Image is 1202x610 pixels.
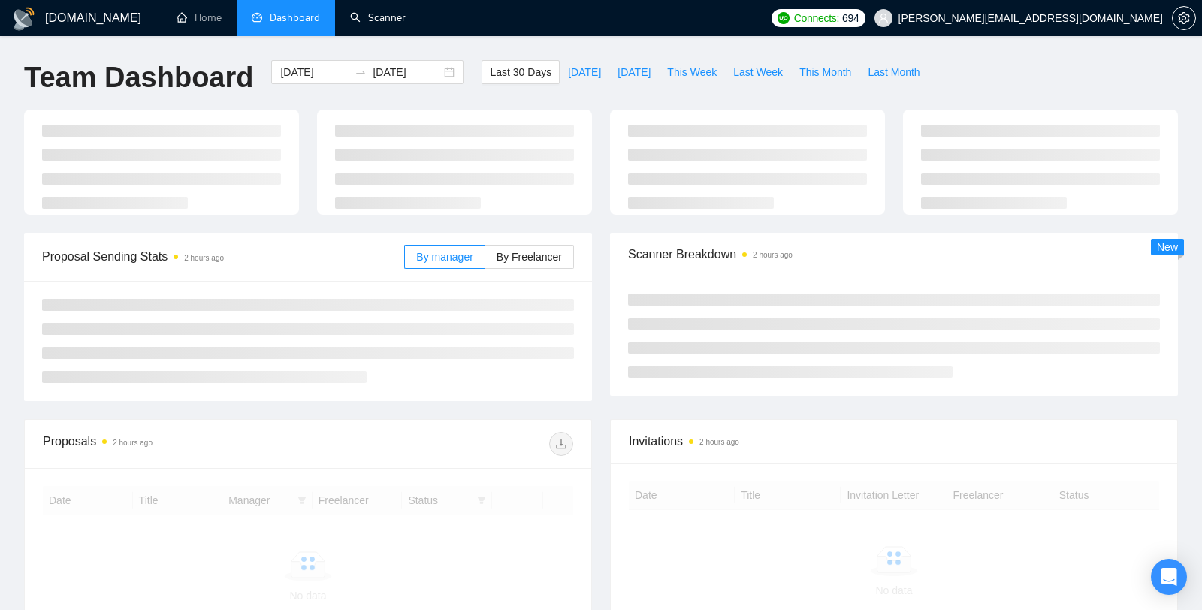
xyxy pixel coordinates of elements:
span: Last Week [733,64,783,80]
span: By manager [416,251,473,263]
button: This Month [791,60,859,84]
span: Last Month [868,64,920,80]
span: This Month [799,64,851,80]
span: Invitations [629,432,1159,451]
time: 2 hours ago [113,439,153,447]
span: This Week [667,64,717,80]
h1: Team Dashboard [24,60,253,95]
time: 2 hours ago [753,251,793,259]
span: New [1157,241,1178,253]
a: homeHome [177,11,222,24]
span: [DATE] [618,64,651,80]
span: Connects: [794,10,839,26]
span: Dashboard [270,11,320,24]
div: Open Intercom Messenger [1151,559,1187,595]
span: [DATE] [568,64,601,80]
span: Proposal Sending Stats [42,247,404,266]
button: Last Month [859,60,928,84]
button: [DATE] [560,60,609,84]
img: logo [12,7,36,31]
span: Scanner Breakdown [628,245,1160,264]
span: user [878,13,889,23]
span: swap-right [355,66,367,78]
span: Last 30 Days [490,64,551,80]
span: By Freelancer [497,251,562,263]
input: Start date [280,64,349,80]
button: setting [1172,6,1196,30]
input: End date [373,64,441,80]
span: dashboard [252,12,262,23]
button: Last Week [725,60,791,84]
div: Proposals [43,432,308,456]
a: searchScanner [350,11,406,24]
span: setting [1173,12,1195,24]
span: 694 [842,10,859,26]
button: [DATE] [609,60,659,84]
time: 2 hours ago [184,254,224,262]
button: This Week [659,60,725,84]
span: to [355,66,367,78]
img: upwork-logo.png [778,12,790,24]
button: Last 30 Days [482,60,560,84]
a: setting [1172,12,1196,24]
time: 2 hours ago [699,438,739,446]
